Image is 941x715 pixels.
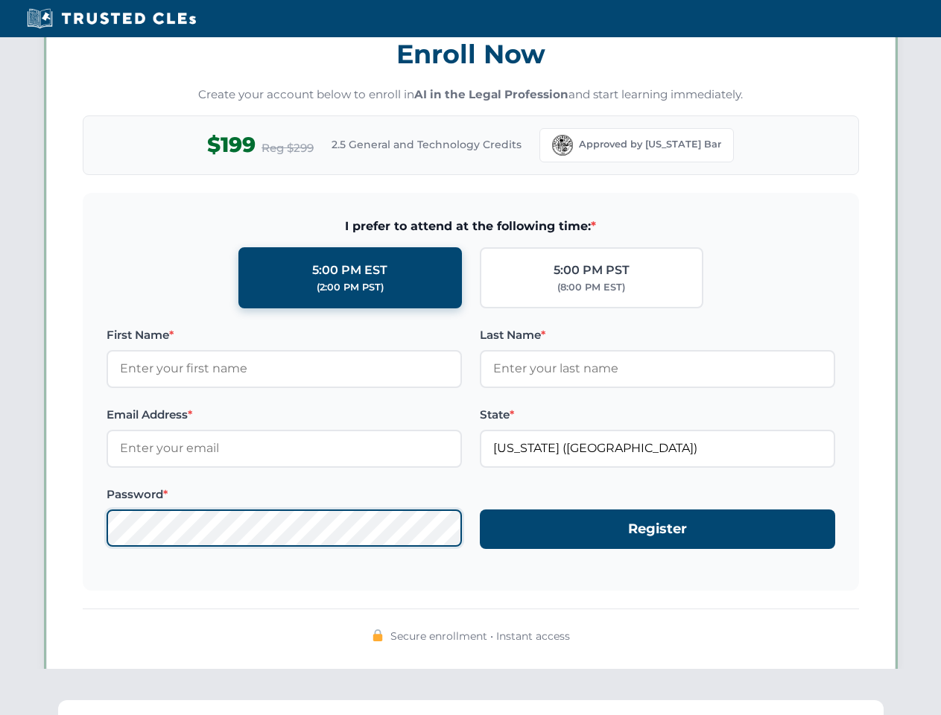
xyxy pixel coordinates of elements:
[552,135,573,156] img: Florida Bar
[22,7,200,30] img: Trusted CLEs
[554,261,630,280] div: 5:00 PM PST
[107,486,462,503] label: Password
[107,326,462,344] label: First Name
[414,87,568,101] strong: AI in the Legal Profession
[480,406,835,424] label: State
[480,430,835,467] input: Florida (FL)
[390,628,570,644] span: Secure enrollment • Instant access
[107,350,462,387] input: Enter your first name
[107,430,462,467] input: Enter your email
[372,629,384,641] img: 🔒
[83,31,859,77] h3: Enroll Now
[83,86,859,104] p: Create your account below to enroll in and start learning immediately.
[317,280,384,295] div: (2:00 PM PST)
[332,136,522,153] span: 2.5 General and Technology Credits
[207,128,256,162] span: $199
[480,509,835,549] button: Register
[557,280,625,295] div: (8:00 PM EST)
[480,326,835,344] label: Last Name
[312,261,387,280] div: 5:00 PM EST
[480,350,835,387] input: Enter your last name
[262,139,314,157] span: Reg $299
[107,217,835,236] span: I prefer to attend at the following time:
[579,137,721,152] span: Approved by [US_STATE] Bar
[107,406,462,424] label: Email Address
